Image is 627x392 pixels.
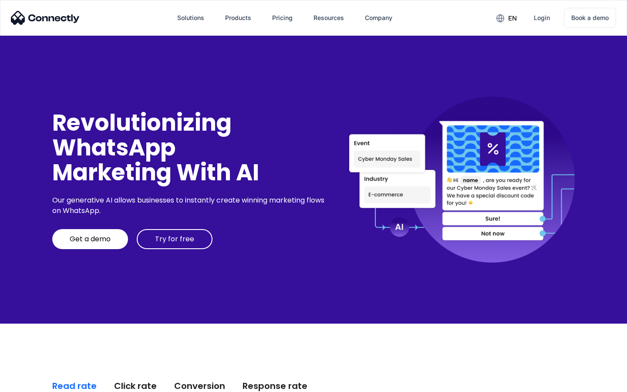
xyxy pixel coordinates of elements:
div: Click rate [114,380,157,392]
a: Get a demo [52,229,128,249]
div: Revolutionizing WhatsApp Marketing With AI [52,110,327,185]
a: Login [527,7,557,28]
div: Read rate [52,380,97,392]
div: Conversion [174,380,225,392]
ul: Language list [17,377,52,389]
a: Pricing [265,7,300,28]
div: Response rate [243,380,307,392]
div: Login [534,12,550,24]
div: Our generative AI allows businesses to instantly create winning marketing flows on WhatsApp. [52,195,327,216]
div: Products [225,12,251,24]
img: Connectly Logo [11,11,80,25]
div: Pricing [272,12,293,24]
a: Book a demo [564,8,616,28]
div: Solutions [177,12,204,24]
div: Get a demo [70,235,111,243]
div: Resources [313,12,344,24]
div: Company [365,12,392,24]
aside: Language selected: English [9,377,52,389]
a: Try for free [137,229,212,249]
div: Try for free [155,235,194,243]
div: en [508,12,517,24]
